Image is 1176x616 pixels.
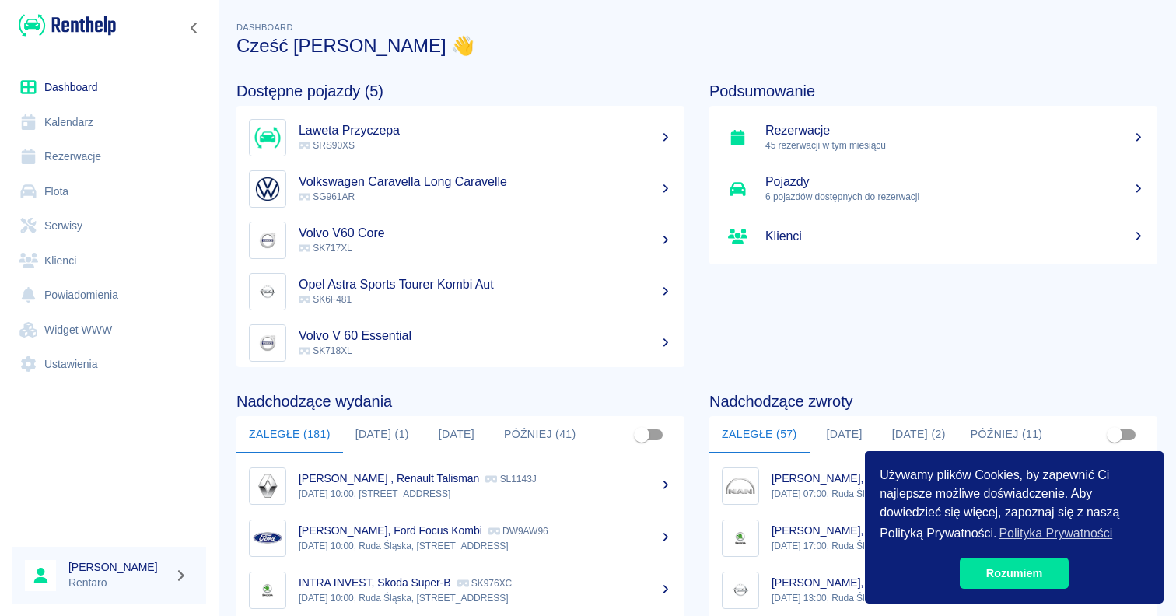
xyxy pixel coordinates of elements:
a: ImageOpel Astra Sports Tourer Kombi Aut SK6F481 [236,266,684,317]
a: Image[PERSON_NAME], Man TGE 9 os SL3122J[DATE] 07:00, Ruda Śląska, [STREET_ADDRESS] [709,460,1157,512]
img: Image [253,471,282,501]
button: Później (11) [958,416,1055,453]
img: Renthelp logo [19,12,116,38]
span: Pokaż przypisane tylko do mnie [627,420,656,450]
h4: Nadchodzące wydania [236,392,684,411]
button: Później (41) [492,416,589,453]
button: [DATE] (1) [343,416,422,453]
img: Image [253,576,282,605]
img: Image [726,471,755,501]
p: [PERSON_NAME] , Renault Talisman [299,472,479,485]
img: Image [253,328,282,358]
p: [PERSON_NAME], Opel Astra ST9862W [772,576,968,589]
h5: Pojazdy [765,174,1145,190]
img: Image [253,277,282,306]
h6: [PERSON_NAME] [68,559,168,575]
span: Używamy plików Cookies, by zapewnić Ci najlepsze możliwe doświadczenie. Aby dowiedzieć się więcej... [880,466,1149,545]
p: SK976XC [457,578,513,589]
a: learn more about cookies [996,522,1115,545]
p: DW9AW96 [488,526,548,537]
h5: Rezerwacje [765,123,1145,138]
span: Dashboard [236,23,293,32]
h5: Volkswagen Caravella Long Caravelle [299,174,672,190]
p: [PERSON_NAME], Skoda Super-B [772,524,940,537]
span: SRS90XS [299,140,355,151]
p: SL1143J [485,474,536,485]
a: Dashboard [12,70,206,105]
a: dismiss cookie message [960,558,1069,589]
a: Serwisy [12,208,206,243]
button: [DATE] (2) [880,416,958,453]
button: Zaległe (57) [709,416,810,453]
img: Image [253,226,282,255]
span: SK717XL [299,243,352,254]
h5: Laweta Przyczepa [299,123,672,138]
img: Image [726,523,755,553]
p: [PERSON_NAME], Ford Focus Kombi [299,524,482,537]
p: 6 pojazdów dostępnych do rezerwacji [765,190,1145,204]
button: Zaległe (181) [236,416,343,453]
img: Image [253,174,282,204]
a: Rezerwacje [12,139,206,174]
p: [DATE] 13:00, Ruda Śląska, [STREET_ADDRESS] [772,591,1145,605]
a: ImageLaweta Przyczepa SRS90XS [236,112,684,163]
p: [DATE] 10:00, Ruda Śląska, [STREET_ADDRESS] [299,591,672,605]
a: Powiadomienia [12,278,206,313]
h5: Opel Astra Sports Tourer Kombi Aut [299,277,672,292]
p: INTRA INVEST, Skoda Super-B [299,576,451,589]
a: Klienci [709,215,1157,258]
img: Image [253,123,282,152]
h5: Volvo V 60 Essential [299,328,672,344]
img: Image [726,576,755,605]
a: Kalendarz [12,105,206,140]
h3: Cześć [PERSON_NAME] 👋 [236,35,1157,57]
span: Pokaż przypisane tylko do mnie [1100,420,1129,450]
a: Flota [12,174,206,209]
a: Image[PERSON_NAME], Opel Astra ST9862W ST9862W[DATE] 13:00, Ruda Śląska, [STREET_ADDRESS] [709,564,1157,616]
h4: Nadchodzące zwroty [709,392,1157,411]
a: ImageVolvo V60 Core SK717XL [236,215,684,266]
p: 45 rezerwacji w tym miesiącu [765,138,1145,152]
button: Zwiń nawigację [183,18,206,38]
span: SK6F481 [299,294,352,305]
a: Ustawienia [12,347,206,382]
a: Rezerwacje45 rezerwacji w tym miesiącu [709,112,1157,163]
h4: Podsumowanie [709,82,1157,100]
span: SG961AR [299,191,355,202]
p: [DATE] 07:00, Ruda Śląska, [STREET_ADDRESS] [772,487,1145,501]
a: Klienci [12,243,206,278]
a: Widget WWW [12,313,206,348]
p: [PERSON_NAME], Man TGE 9 os [772,472,936,485]
a: ImageINTRA INVEST, Skoda Super-B SK976XC[DATE] 10:00, Ruda Śląska, [STREET_ADDRESS] [236,564,684,616]
h4: Dostępne pojazdy (5) [236,82,684,100]
a: Pojazdy6 pojazdów dostępnych do rezerwacji [709,163,1157,215]
p: [DATE] 10:00, [STREET_ADDRESS] [299,487,672,501]
a: ImageVolkswagen Caravella Long Caravelle SG961AR [236,163,684,215]
p: [DATE] 10:00, Ruda Śląska, [STREET_ADDRESS] [299,539,672,553]
img: Image [253,523,282,553]
a: Image[PERSON_NAME], Skoda Super-B SK897XC[DATE] 17:00, Ruda Śląska, [STREET_ADDRESS] [709,512,1157,564]
p: [DATE] 17:00, Ruda Śląska, [STREET_ADDRESS] [772,539,1145,553]
span: SK718XL [299,345,352,356]
a: Renthelp logo [12,12,116,38]
a: Image[PERSON_NAME] , Renault Talisman SL1143J[DATE] 10:00, [STREET_ADDRESS] [236,460,684,512]
button: [DATE] [810,416,880,453]
div: cookieconsent [865,451,1164,604]
a: ImageVolvo V 60 Essential SK718XL [236,317,684,369]
a: Image[PERSON_NAME], Ford Focus Kombi DW9AW96[DATE] 10:00, Ruda Śląska, [STREET_ADDRESS] [236,512,684,564]
h5: Volvo V60 Core [299,226,672,241]
button: [DATE] [422,416,492,453]
p: Rentaro [68,575,168,591]
h5: Klienci [765,229,1145,244]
